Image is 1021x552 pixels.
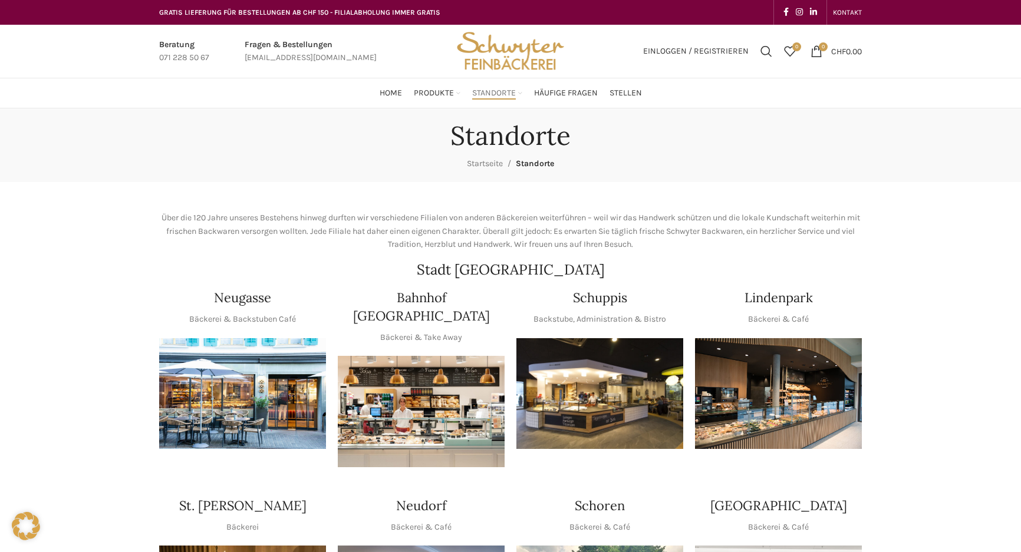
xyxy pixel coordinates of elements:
a: KONTAKT [833,1,862,24]
a: Suchen [755,39,778,63]
h4: [GEOGRAPHIC_DATA] [710,497,847,515]
div: Secondary navigation [827,1,868,24]
div: Meine Wunschliste [778,39,802,63]
p: Bäckerei & Café [569,521,630,534]
h4: Schuppis [573,289,627,307]
div: 1 / 1 [338,356,505,467]
p: Bäckerei & Café [748,313,809,326]
span: Produkte [414,88,454,99]
h4: Bahnhof [GEOGRAPHIC_DATA] [338,289,505,325]
a: Site logo [453,45,568,55]
p: Bäckerei & Take Away [380,331,462,344]
img: 017-e1571925257345 [695,338,862,449]
h2: Stadt [GEOGRAPHIC_DATA] [159,263,862,277]
span: KONTAKT [833,8,862,16]
span: Standorte [516,158,554,168]
p: Bäckerei & Café [748,521,809,534]
img: Bahnhof St. Gallen [338,356,505,467]
bdi: 0.00 [831,46,862,56]
a: Häufige Fragen [534,81,598,105]
h4: Neudorf [396,497,446,515]
p: Backstube, Administration & Bistro [533,313,666,326]
a: Infobox link [245,38,377,65]
h1: Standorte [450,120,571,151]
h4: St. [PERSON_NAME] [179,497,307,515]
a: Produkte [414,81,460,105]
h4: Neugasse [214,289,271,307]
p: Über die 120 Jahre unseres Bestehens hinweg durften wir verschiedene Filialen von anderen Bäckere... [159,211,862,251]
span: 0 [792,42,801,51]
a: Linkedin social link [806,4,821,21]
h4: Lindenpark [745,289,813,307]
a: Stellen [610,81,642,105]
p: Bäckerei [226,521,259,534]
a: 0 CHF0.00 [805,39,868,63]
div: 1 / 1 [695,338,862,449]
span: Home [380,88,402,99]
span: CHF [831,46,846,56]
div: 1 / 1 [159,338,326,449]
a: Startseite [467,158,503,168]
a: Infobox link [159,38,209,65]
img: Neugasse [159,338,326,449]
span: Häufige Fragen [534,88,598,99]
span: Stellen [610,88,642,99]
h4: Schoren [575,497,625,515]
a: Standorte [472,81,522,105]
div: 1 / 1 [516,338,683,449]
span: Standorte [472,88,516,99]
span: Einloggen / Registrieren [643,47,749,55]
a: 0 [778,39,802,63]
p: Bäckerei & Backstuben Café [189,313,296,326]
span: 0 [819,42,828,51]
a: Facebook social link [780,4,792,21]
p: Bäckerei & Café [391,521,452,534]
div: Main navigation [153,81,868,105]
a: Instagram social link [792,4,806,21]
a: Home [380,81,402,105]
span: GRATIS LIEFERUNG FÜR BESTELLUNGEN AB CHF 150 - FILIALABHOLUNG IMMER GRATIS [159,8,440,16]
a: Einloggen / Registrieren [637,39,755,63]
img: 150130-Schwyter-013 [516,338,683,449]
img: Bäckerei Schwyter [453,25,568,78]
